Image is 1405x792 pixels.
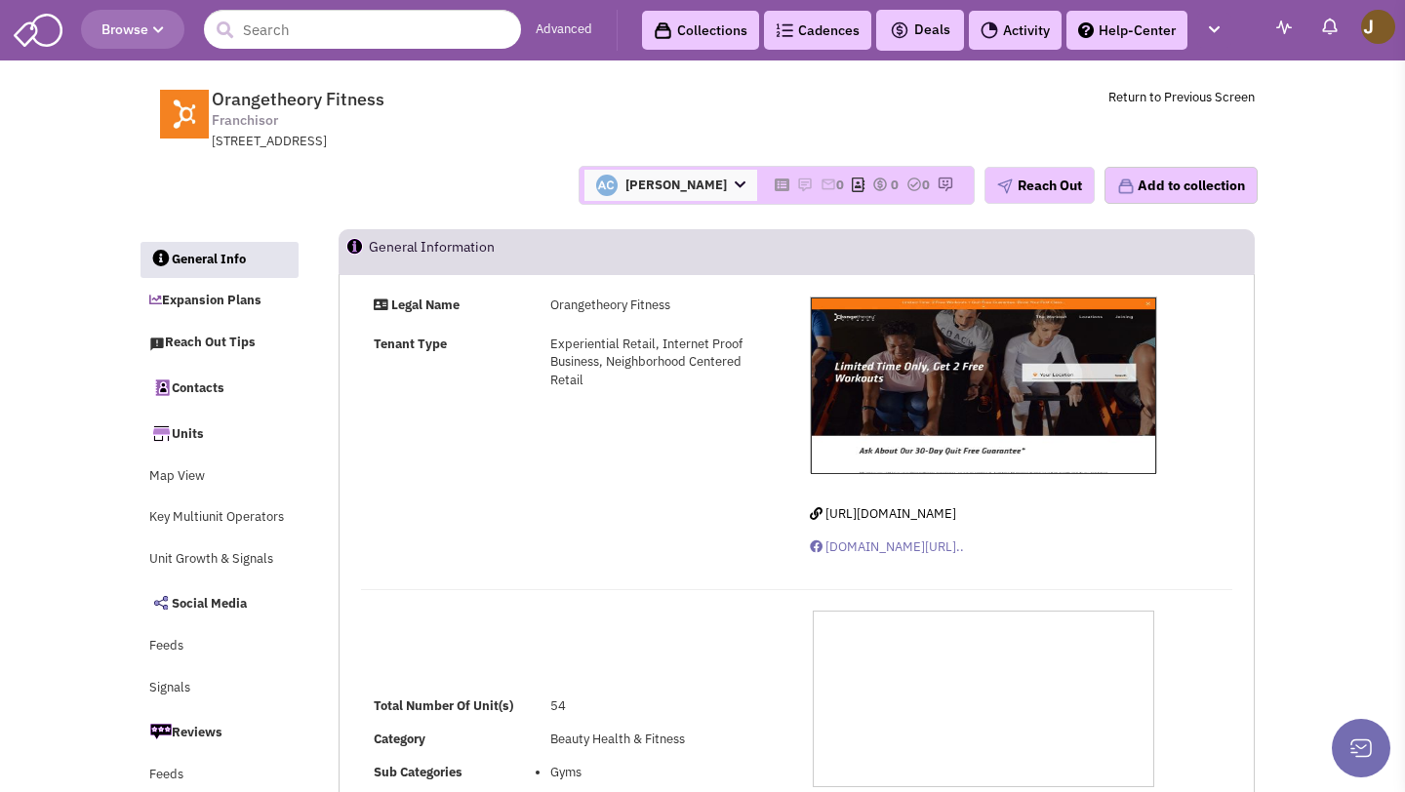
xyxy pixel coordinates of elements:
img: TaskCount.png [906,177,922,192]
img: Ku9vnduWdkyfaNeSZl8teQ.png [596,175,618,196]
b: Total Number Of Unit(s) [374,697,513,714]
img: icon-email-active-16.png [821,177,836,192]
img: help.png [1078,22,1094,38]
button: Reach Out [984,167,1095,204]
button: Add to collection [1104,167,1258,204]
span: Orangetheory Fitness [212,88,384,110]
a: Return to Previous Screen [1108,89,1255,105]
img: Cadences_logo.png [776,23,793,37]
a: Feeds [140,628,298,665]
img: Activity.png [981,21,998,39]
span: [PERSON_NAME] [584,170,757,201]
img: icon-collection-lavender.png [1117,178,1135,195]
div: Orangetheory Fitness [538,297,784,315]
div: Experiential Retail, Internet Proof Business, Neighborhood Centered Retail [538,336,784,390]
img: SmartAdmin [14,10,62,47]
img: icon-deals.svg [890,19,909,42]
button: Deals [884,18,956,43]
a: Social Media [140,582,298,623]
a: Units [140,413,298,454]
a: Key Multiunit Operators [140,499,298,536]
a: Cadences [764,11,871,50]
a: [DOMAIN_NAME][URL].. [810,538,964,555]
span: 0 [836,177,844,193]
span: 0 [891,177,899,193]
button: Browse [81,10,184,49]
span: Franchisor [212,110,278,131]
span: [DOMAIN_NAME][URL].. [825,538,964,555]
img: research-icon.png [938,177,953,192]
a: Activity [969,11,1062,50]
a: Map View [140,458,298,495]
img: icon-dealamount.png [872,177,888,192]
a: Unit Growth & Signals [140,541,298,578]
a: Signals [140,670,298,707]
input: Search [204,10,521,49]
li: Gyms [550,764,772,782]
a: General Info [140,242,299,279]
a: Expansion Plans [140,283,298,320]
div: [STREET_ADDRESS] [212,133,721,151]
b: Sub Categories [374,764,462,780]
img: plane.png [997,178,1013,194]
img: icon-note.png [797,177,813,192]
span: [URL][DOMAIN_NAME] [825,505,956,522]
a: Contacts [140,367,298,408]
span: Browse [101,20,164,38]
img: Orangetheory Fitness [811,297,1157,474]
h2: General Information [369,230,495,273]
a: Reach Out Tips [140,325,298,362]
img: icon-collection-lavender-black.svg [654,21,672,40]
img: John Perlmutter [1361,10,1395,44]
div: 54 [538,697,784,716]
a: Collections [642,11,759,50]
a: Help-Center [1066,11,1187,50]
strong: Legal Name [391,297,460,313]
span: 0 [922,177,930,193]
div: Beauty Health & Fitness [538,731,784,749]
img: www.orangetheory.com [150,90,219,139]
a: [URL][DOMAIN_NAME] [810,505,956,522]
span: Deals [890,20,950,38]
strong: Tenant Type [374,336,447,352]
b: Category [374,731,425,747]
a: Advanced [536,20,592,39]
a: Reviews [140,711,298,752]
